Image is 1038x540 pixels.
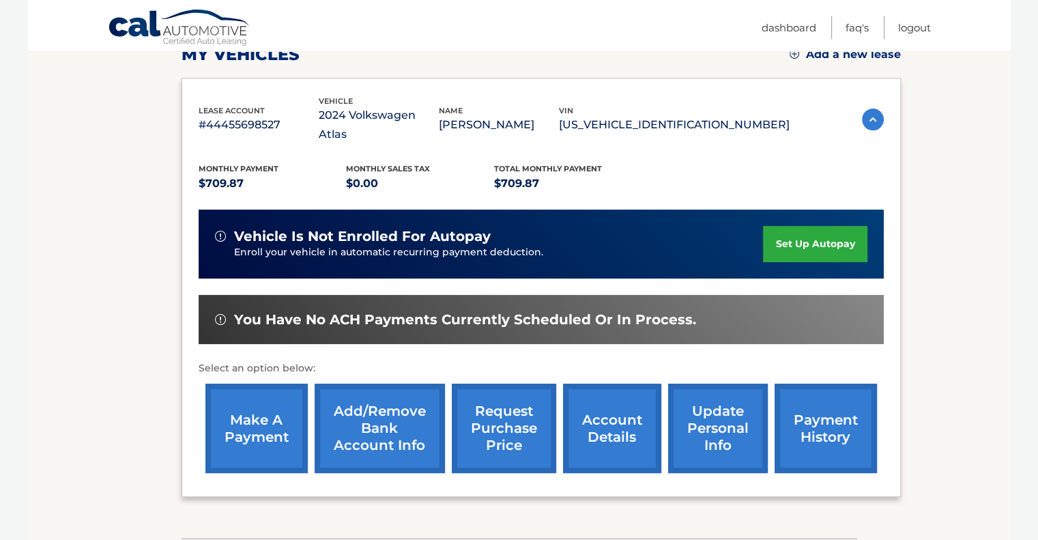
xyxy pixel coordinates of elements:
[790,48,901,61] a: Add a new lease
[199,174,347,193] p: $709.87
[215,231,226,242] img: alert-white.svg
[199,360,884,377] p: Select an option below:
[234,228,491,245] span: vehicle is not enrolled for autopay
[898,16,931,39] a: Logout
[439,106,463,115] span: name
[199,115,319,134] p: #44455698527
[846,16,869,39] a: FAQ's
[559,106,573,115] span: vin
[762,16,816,39] a: Dashboard
[182,44,300,65] h2: my vehicles
[790,49,799,59] img: add.svg
[205,384,308,473] a: make a payment
[494,174,642,193] p: $709.87
[452,384,556,473] a: request purchase price
[763,226,867,262] a: set up autopay
[199,164,278,173] span: Monthly Payment
[439,115,559,134] p: [PERSON_NAME]
[319,106,439,144] p: 2024 Volkswagen Atlas
[108,9,251,48] a: Cal Automotive
[563,384,661,473] a: account details
[494,164,602,173] span: Total Monthly Payment
[775,384,877,473] a: payment history
[668,384,768,473] a: update personal info
[346,164,430,173] span: Monthly sales Tax
[319,96,353,106] span: vehicle
[215,314,226,325] img: alert-white.svg
[862,109,884,130] img: accordion-active.svg
[234,311,696,328] span: You have no ACH payments currently scheduled or in process.
[315,384,445,473] a: Add/Remove bank account info
[346,174,494,193] p: $0.00
[234,245,764,260] p: Enroll your vehicle in automatic recurring payment deduction.
[559,115,790,134] p: [US_VEHICLE_IDENTIFICATION_NUMBER]
[199,106,265,115] span: lease account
